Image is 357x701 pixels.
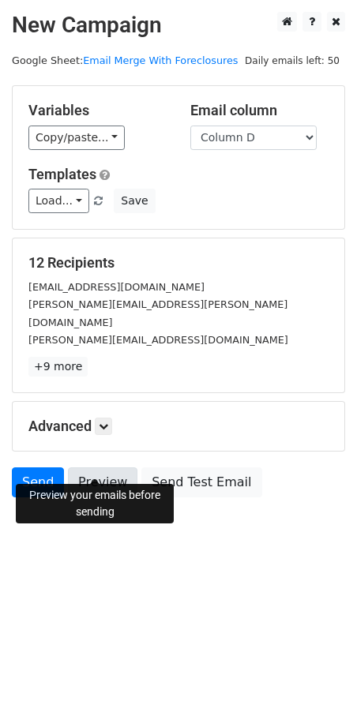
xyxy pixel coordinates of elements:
[68,467,137,497] a: Preview
[12,12,345,39] h2: New Campaign
[278,625,357,701] iframe: Chat Widget
[239,52,345,69] span: Daily emails left: 50
[28,189,89,213] a: Load...
[28,126,125,150] a: Copy/paste...
[114,189,155,213] button: Save
[28,298,287,328] small: [PERSON_NAME][EMAIL_ADDRESS][PERSON_NAME][DOMAIN_NAME]
[83,54,238,66] a: Email Merge With Foreclosures
[190,102,329,119] h5: Email column
[28,357,88,377] a: +9 more
[28,102,167,119] h5: Variables
[28,334,288,346] small: [PERSON_NAME][EMAIL_ADDRESS][DOMAIN_NAME]
[28,418,329,435] h5: Advanced
[28,281,205,293] small: [EMAIL_ADDRESS][DOMAIN_NAME]
[28,166,96,182] a: Templates
[12,467,64,497] a: Send
[141,467,261,497] a: Send Test Email
[28,254,329,272] h5: 12 Recipients
[16,484,174,523] div: Preview your emails before sending
[12,54,238,66] small: Google Sheet:
[239,54,345,66] a: Daily emails left: 50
